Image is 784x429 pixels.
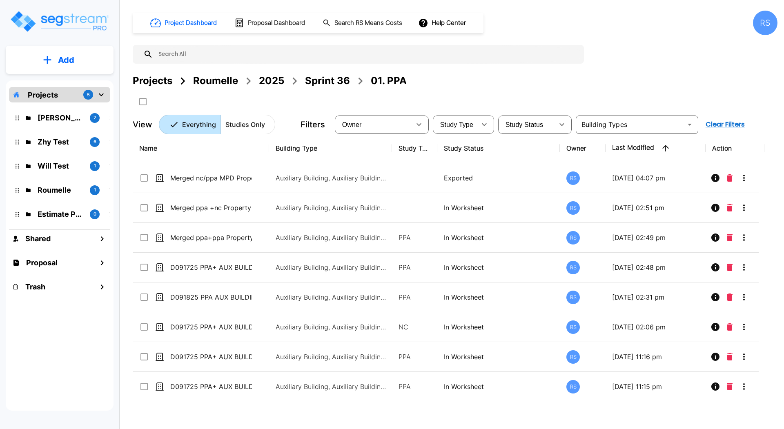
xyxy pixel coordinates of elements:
p: Merged nc/ppa MPD Property [170,173,252,183]
th: Study Type [392,133,437,163]
button: More-Options [736,170,752,186]
p: D091725 PPA+ AUX BUILDING_clone UDM [170,352,252,362]
div: Select [434,113,476,136]
button: Delete [724,200,736,216]
p: In Worksheet [444,262,554,272]
th: Owner [560,133,605,163]
button: Help Center [416,15,469,31]
div: 01. PPA [371,73,407,88]
p: 1 [94,162,96,169]
th: Name [133,133,269,163]
p: PPA [399,262,431,272]
th: Action [706,133,765,163]
span: Owner [342,121,362,128]
p: [DATE] 04:07 pm [612,173,699,183]
div: 2025 [259,73,284,88]
button: More-Options [736,378,752,395]
p: [DATE] 02:48 pm [612,262,699,272]
p: Will Test [38,160,83,171]
button: Info [707,378,724,395]
div: RS [566,320,580,334]
p: Filters [301,118,325,131]
div: Roumelle [193,73,238,88]
p: 2 [94,114,96,121]
p: Auxiliary Building, Auxiliary Building, Commercial Property Site [276,173,386,183]
div: RS [566,380,580,393]
button: Everything [159,115,221,134]
button: Delete [724,319,736,335]
p: Auxiliary Building, Auxiliary Building, Commercial Property Site [276,262,386,272]
img: Logo [9,10,109,33]
p: Everything [182,120,216,129]
h1: Project Dashboard [165,18,217,28]
p: [DATE] 11:16 pm [612,352,699,362]
button: Info [707,229,724,246]
p: In Worksheet [444,322,554,332]
button: More-Options [736,349,752,365]
button: Studies Only [220,115,275,134]
div: Sprint 36 [305,73,350,88]
p: NC [399,322,431,332]
div: RS [566,171,580,185]
p: Roumelle [38,184,83,196]
button: Delete [724,378,736,395]
p: In Worksheet [444,352,554,362]
p: 1 [94,187,96,193]
button: Info [707,349,724,365]
button: Clear Filters [702,116,748,133]
h1: Search RS Means Costs [334,18,402,28]
p: D091725 PPA+ AUX BUILDING [170,382,252,391]
div: Platform [159,115,275,134]
p: D091725 PPA+ AUX BUILDING_tc ust [170,322,252,332]
div: RS [566,291,580,304]
p: In Worksheet [444,292,554,302]
button: Delete [724,349,736,365]
p: Merged ppa +nc Property udm [170,203,252,213]
button: More-Options [736,229,752,246]
p: Auxiliary Building, Auxiliary Building, Commercial Property Site [276,352,386,362]
p: Auxiliary Building, Auxiliary Building, Commercial Property Site [276,233,386,242]
div: RS [566,231,580,245]
p: Estimate Property [38,209,83,220]
h1: Shared [25,233,51,244]
p: [DATE] 02:51 pm [612,203,699,213]
button: Open [684,119,695,130]
p: Auxiliary Building, Auxiliary Building, Commercial Property Site [276,292,386,302]
p: Studies Only [225,120,265,129]
h1: Trash [25,281,45,292]
button: Delete [724,170,736,186]
button: More-Options [736,200,752,216]
p: Exported [444,173,554,183]
div: RS [566,350,580,364]
p: In Worksheet [444,233,554,242]
div: Select [500,113,554,136]
button: Info [707,289,724,305]
p: PPA [399,352,431,362]
button: Info [707,170,724,186]
p: Auxiliary Building, Auxiliary Building, Commercial Property Site [276,382,386,391]
p: In Worksheet [444,203,554,213]
p: Auxiliary Building, Auxiliary Building, Commercial Property Site [276,203,386,213]
p: PPA [399,292,431,302]
span: Study Type [440,121,473,128]
div: RS [566,261,580,274]
button: Info [707,319,724,335]
p: [DATE] 02:06 pm [612,322,699,332]
button: Project Dashboard [147,14,221,32]
button: Proposal Dashboard [231,14,310,31]
button: Delete [724,229,736,246]
span: Study Status [506,121,543,128]
p: D091825 PPA AUX BUILDING [170,292,252,302]
button: Add [6,48,114,72]
p: [DATE] 11:15 pm [612,382,699,391]
button: More-Options [736,319,752,335]
p: Auxiliary Building, Auxiliary Building, Commercial Property Site [276,322,386,332]
h1: Proposal [26,257,58,268]
p: View [133,118,152,131]
p: PPA [399,233,431,242]
th: Building Type [269,133,392,163]
p: In Worksheet [444,382,554,391]
div: Select [336,113,411,136]
input: Building Types [578,119,682,130]
button: Delete [724,259,736,276]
